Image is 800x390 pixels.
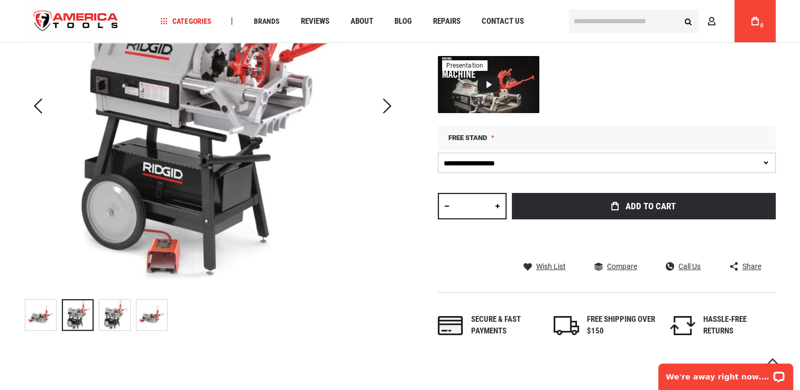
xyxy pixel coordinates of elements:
[607,263,637,270] span: Compare
[253,17,279,25] span: Brands
[25,294,62,336] div: RIDGID 26092 1/4" - 4" NPT HAMMER CHUCK MACHINE
[626,202,676,211] span: Add to Cart
[155,14,216,29] a: Categories
[476,14,528,29] a: Contact Us
[62,294,99,336] div: RIDGID 26092 1/4" - 4" NPT HAMMER CHUCK MACHINE
[742,263,761,270] span: Share
[536,263,566,270] span: Wish List
[433,17,460,25] span: Repairs
[651,357,800,390] iframe: LiveChat chat widget
[136,294,168,336] div: RIDGID 26092 1/4" - 4" NPT HAMMER CHUCK MACHINE
[670,316,695,335] img: returns
[594,262,637,271] a: Compare
[760,23,764,29] span: 0
[481,17,523,25] span: Contact Us
[350,17,373,25] span: About
[428,14,465,29] a: Repairs
[512,193,776,219] button: Add to Cart
[249,14,284,29] a: Brands
[523,262,566,271] a: Wish List
[554,316,579,335] img: shipping
[25,300,56,330] img: RIDGID 26092 1/4" - 4" NPT HAMMER CHUCK MACHINE
[678,11,698,31] button: Search
[438,316,463,335] img: payments
[587,314,656,337] div: FREE SHIPPING OVER $150
[510,222,778,253] iframe: Secure express checkout frame
[160,17,211,25] span: Categories
[99,300,130,330] img: RIDGID 26092 1/4" - 4" NPT HAMMER CHUCK MACHINE
[389,14,416,29] a: Blog
[678,263,701,270] span: Call Us
[448,134,487,142] span: Free Stand
[394,17,411,25] span: Blog
[703,314,772,337] div: HASSLE-FREE RETURNS
[300,17,329,25] span: Reviews
[25,2,127,41] img: America Tools
[345,14,378,29] a: About
[99,294,136,336] div: RIDGID 26092 1/4" - 4" NPT HAMMER CHUCK MACHINE
[136,300,167,330] img: RIDGID 26092 1/4" - 4" NPT HAMMER CHUCK MACHINE
[666,262,701,271] a: Call Us
[471,314,540,337] div: Secure & fast payments
[25,2,127,41] a: store logo
[296,14,334,29] a: Reviews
